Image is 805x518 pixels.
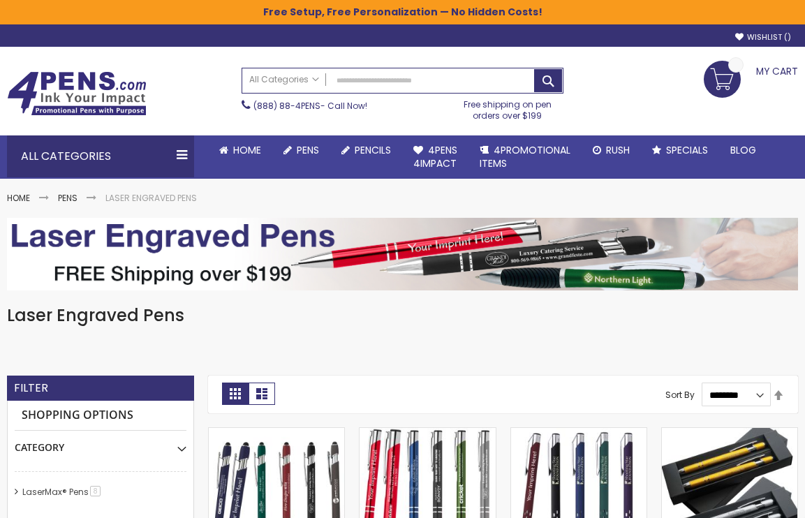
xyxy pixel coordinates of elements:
[719,135,767,165] a: Blog
[242,68,326,91] a: All Categories
[7,192,30,204] a: Home
[249,74,319,85] span: All Categories
[7,218,798,290] img: Laser Engraved Pens
[209,427,344,439] a: Custom Soft Touch® Metal Pens with Stylus - Special Offer
[665,389,695,401] label: Sort By
[297,143,319,157] span: Pens
[253,100,320,112] a: (888) 88-4PENS
[360,427,495,439] a: Paradigm Plus Custom Metal Pens
[511,427,647,439] a: Souvenur Armor Silver Trim Pens
[480,143,570,170] span: 4PROMOTIONAL ITEMS
[7,71,147,116] img: 4Pens Custom Pens and Promotional Products
[413,143,457,170] span: 4Pens 4impact
[582,135,641,165] a: Rush
[90,486,101,496] span: 8
[402,135,468,179] a: 4Pens4impact
[7,304,798,327] h1: Laser Engraved Pens
[208,135,272,165] a: Home
[58,192,77,204] a: Pens
[233,143,261,157] span: Home
[452,94,563,121] div: Free shipping on pen orders over $199
[19,486,105,498] a: LaserMax® Pens8
[355,143,391,157] span: Pencils
[272,135,330,165] a: Pens
[641,135,719,165] a: Specials
[14,380,48,396] strong: Filter
[15,401,186,431] strong: Shopping Options
[468,135,582,179] a: 4PROMOTIONALITEMS
[7,135,194,177] div: All Categories
[105,192,197,204] strong: Laser Engraved Pens
[222,383,249,405] strong: Grid
[253,100,367,112] span: - Call Now!
[666,143,708,157] span: Specials
[15,431,186,454] div: Category
[730,143,756,157] span: Blog
[606,143,630,157] span: Rush
[735,32,791,43] a: Wishlist
[662,427,797,439] a: Soft Touch® Deluxe Stylus Pen and Pencil Set /w Gift Box
[330,135,402,165] a: Pencils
